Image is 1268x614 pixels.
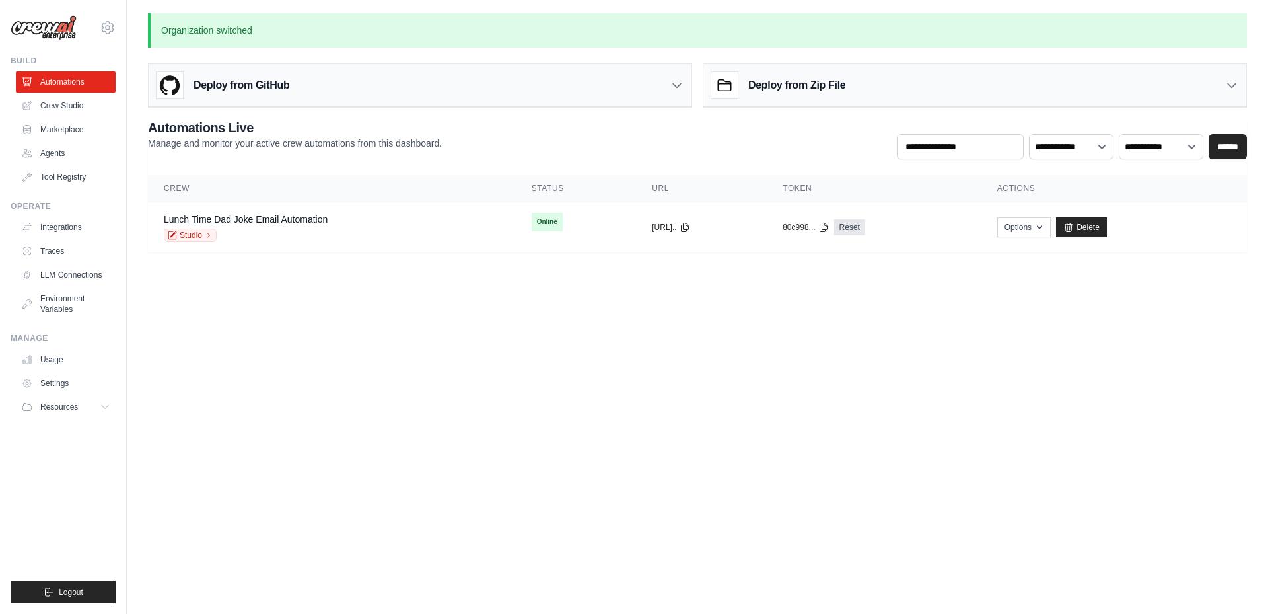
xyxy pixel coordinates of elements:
[11,201,116,211] div: Operate
[11,581,116,603] button: Logout
[157,72,183,98] img: GitHub Logo
[11,333,116,344] div: Manage
[16,288,116,320] a: Environment Variables
[16,119,116,140] a: Marketplace
[148,13,1247,48] p: Organization switched
[767,175,981,202] th: Token
[148,137,442,150] p: Manage and monitor your active crew automations from this dashboard.
[11,15,77,40] img: Logo
[16,95,116,116] a: Crew Studio
[1056,217,1107,237] a: Delete
[11,56,116,66] div: Build
[16,241,116,262] a: Traces
[16,397,116,418] button: Resources
[16,349,116,370] a: Usage
[59,587,83,597] span: Logout
[40,402,78,412] span: Resources
[997,217,1051,237] button: Options
[148,118,442,137] h2: Automations Live
[748,77,845,93] h3: Deploy from Zip File
[16,167,116,188] a: Tool Registry
[16,264,116,286] a: LLM Connections
[981,175,1247,202] th: Actions
[194,77,289,93] h3: Deploy from GitHub
[16,373,116,394] a: Settings
[516,175,637,202] th: Status
[532,213,563,231] span: Online
[16,71,116,93] a: Automations
[636,175,767,202] th: URL
[16,143,116,164] a: Agents
[148,175,516,202] th: Crew
[783,222,828,233] button: 80c998...
[164,229,217,242] a: Studio
[834,219,865,235] a: Reset
[164,214,328,225] a: Lunch Time Dad Joke Email Automation
[16,217,116,238] a: Integrations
